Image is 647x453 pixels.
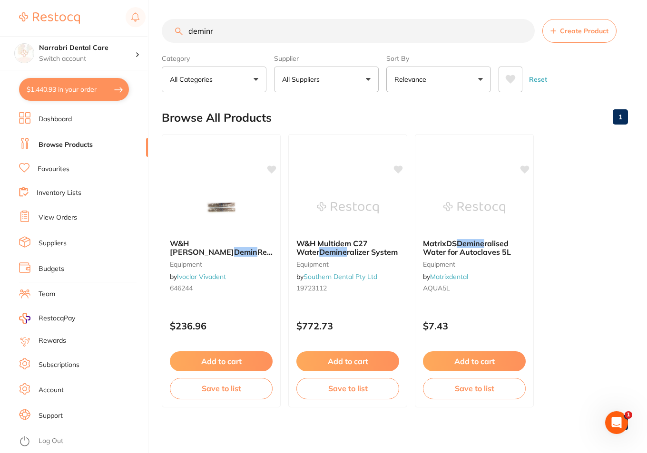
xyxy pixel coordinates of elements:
img: W&H Multidem C27 Water Demineralizer System [317,184,379,231]
h2: Browse All Products [162,111,272,125]
p: All Suppliers [282,75,323,84]
img: Restocq Logo [19,12,80,24]
span: AQUA5L [423,284,450,292]
a: Budgets [39,264,64,274]
span: W&H [PERSON_NAME] [170,239,234,257]
a: Favourites [38,164,69,174]
p: Switch account [39,54,135,64]
a: Southern Dental Pty Ltd [304,272,377,281]
span: 646244 [170,284,193,292]
em: Demin [234,247,257,257]
button: $1,440.93 in your order [19,78,129,101]
p: $7.43 [423,320,526,331]
button: All Suppliers [274,67,379,92]
p: Relevance [394,75,430,84]
button: Relevance [386,67,491,92]
small: equipment [296,260,399,268]
label: Category [162,54,266,63]
a: Inventory Lists [37,188,81,198]
a: Ivoclar Vivadent [177,272,226,281]
img: W&H Lisa Demin Resin Cartridge (A812000X) / 2 [190,184,252,231]
a: Dashboard [39,115,72,124]
small: equipment [170,260,273,268]
img: MatrixDS Demineralised Water for Autoclaves 5L [443,184,505,231]
a: Account [39,386,64,395]
span: ralised Water for Autoclaves 5L [423,239,511,257]
img: RestocqPay [19,313,30,324]
button: Add to cart [423,351,526,371]
button: Save to list [423,378,526,399]
span: RestocqPay [39,314,75,323]
span: by [423,272,468,281]
button: All Categories [162,67,266,92]
iframe: Intercom live chat [605,411,628,434]
span: 19723112 [296,284,327,292]
button: Add to cart [296,351,399,371]
a: Support [39,411,63,421]
a: Subscriptions [39,360,79,370]
button: Add to cart [170,351,273,371]
p: $772.73 [296,320,399,331]
em: Demine [319,247,347,257]
input: Search Products [162,19,535,43]
b: W&H Lisa Demin Resin Cartridge (A812000X) / 2 [170,239,273,257]
img: Narrabri Dental Care [15,44,34,63]
a: Restocq Logo [19,7,80,29]
a: RestocqPay [19,313,75,324]
b: MatrixDS Demineralised Water for Autoclaves 5L [423,239,526,257]
span: by [170,272,226,281]
p: $236.96 [170,320,273,331]
a: Browse Products [39,140,93,150]
p: All Categories [170,75,216,84]
button: Save to list [296,378,399,399]
span: 1 [625,411,632,419]
button: Create Product [542,19,617,43]
label: Sort By [386,54,491,63]
span: W&H Multidem C27 Water [296,239,368,257]
label: Supplier [274,54,379,63]
h4: Narrabri Dental Care [39,43,135,53]
a: Team [39,289,55,299]
a: Log Out [39,436,63,446]
em: Demine [457,239,484,248]
a: Suppliers [39,239,67,248]
button: Reset [526,67,550,92]
span: Resin Cartridge (A812000X) / 2 [170,247,277,265]
span: MatrixDS [423,239,457,248]
span: Create Product [560,27,608,35]
a: View Orders [39,213,77,222]
a: 1 [613,107,628,126]
small: equipment [423,260,526,268]
a: Rewards [39,336,66,346]
span: ralizer System [347,247,398,257]
button: Save to list [170,378,273,399]
span: by [296,272,377,281]
b: W&H Multidem C27 Water Demineralizer System [296,239,399,257]
button: Log Out [19,434,145,449]
a: Matrixdental [430,272,468,281]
